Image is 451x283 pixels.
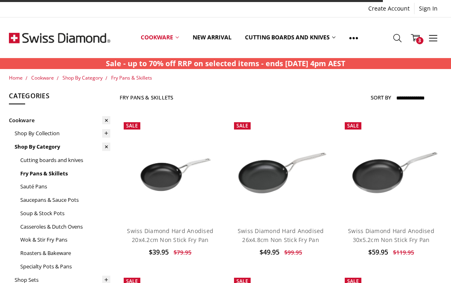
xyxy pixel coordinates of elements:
span: $119.95 [393,248,414,256]
a: Create Account [364,3,414,14]
a: Roasters & Bakeware [20,246,110,260]
a: Shop By Category [62,74,103,81]
a: Swiss Diamond Hard Anodised 20x4.2cm Non Stick Fry Pan [120,118,221,220]
a: Shop By Collection [15,127,110,140]
span: Sale [347,122,359,129]
a: Sauté Pans [20,180,110,193]
a: Swiss Diamond Hard Anodised 30x5.2cm Non Stick Fry Pan [348,227,434,244]
a: Fry Pans & Skillets [111,74,152,81]
a: Casseroles & Dutch Ovens [20,220,110,233]
h1: Fry Pans & Skillets [120,94,174,101]
img: Swiss Diamond Hard Anodised 20x4.2cm Non Stick Fry Pan [120,135,221,203]
a: 3 [406,28,424,48]
a: Wok & Stir Fry Pans [20,233,110,246]
span: Sale [126,122,138,129]
a: Sign In [414,3,442,14]
a: Cookware [9,114,110,127]
a: Soup & Stock Pots [20,207,110,220]
span: $39.95 [149,248,169,257]
a: Shop By Category [15,140,110,153]
span: $59.95 [368,248,388,257]
span: Sale [236,122,248,129]
a: Swiss Diamond Hard Anodised 30x5.2cm Non Stick Fry Pan [341,118,442,220]
img: Free Shipping On Every Order [9,17,110,58]
a: Cookware [134,19,186,56]
a: Home [9,74,23,81]
span: $99.95 [284,248,302,256]
a: Cutting boards and knives [20,153,110,167]
a: Cutting boards and knives [238,19,342,56]
strong: Sale - up to 70% off RRP on selected items - ends [DATE] 4pm AEST [106,58,345,68]
span: 3 [416,37,423,44]
a: Cookware [31,74,54,81]
a: Swiss Diamond Hard Anodised 20x4.2cm Non Stick Fry Pan [127,227,213,244]
a: Show All [342,19,365,56]
span: $79.95 [174,248,191,256]
a: Swiss Diamond Hard Anodised 26x4.8cm Non Stick Fry Pan [238,227,324,244]
img: Swiss Diamond Hard Anodised 26x4.8cm Non Stick Fry Pan [230,135,331,203]
a: Saucepans & Sauce Pots [20,193,110,207]
a: New arrival [186,19,238,56]
a: Fry Pans & Skillets [20,167,110,180]
img: Swiss Diamond Hard Anodised 30x5.2cm Non Stick Fry Pan [341,135,442,203]
label: Sort By [371,91,391,104]
h5: Categories [9,91,110,105]
span: $49.95 [260,248,279,257]
a: Swiss Diamond Hard Anodised 26x4.8cm Non Stick Fry Pan [230,118,331,220]
a: Specialty Pots & Pans [20,260,110,273]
